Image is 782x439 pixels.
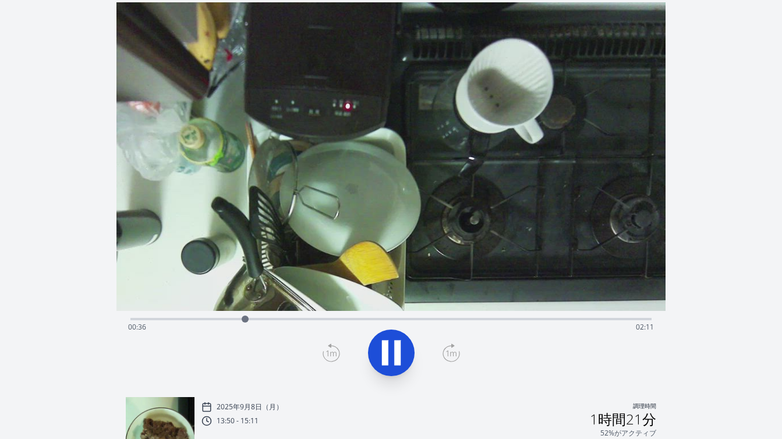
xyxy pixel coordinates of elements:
font: 2025年9月8日（月） [217,402,283,412]
span: 00:36 [128,322,146,332]
font: 調理時間 [633,402,656,410]
span: 02:11 [636,322,654,332]
font: 52%がアクティブ [600,428,656,438]
font: 13:50 - 15:11 [217,416,259,426]
font: 1時間21分 [590,409,656,429]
